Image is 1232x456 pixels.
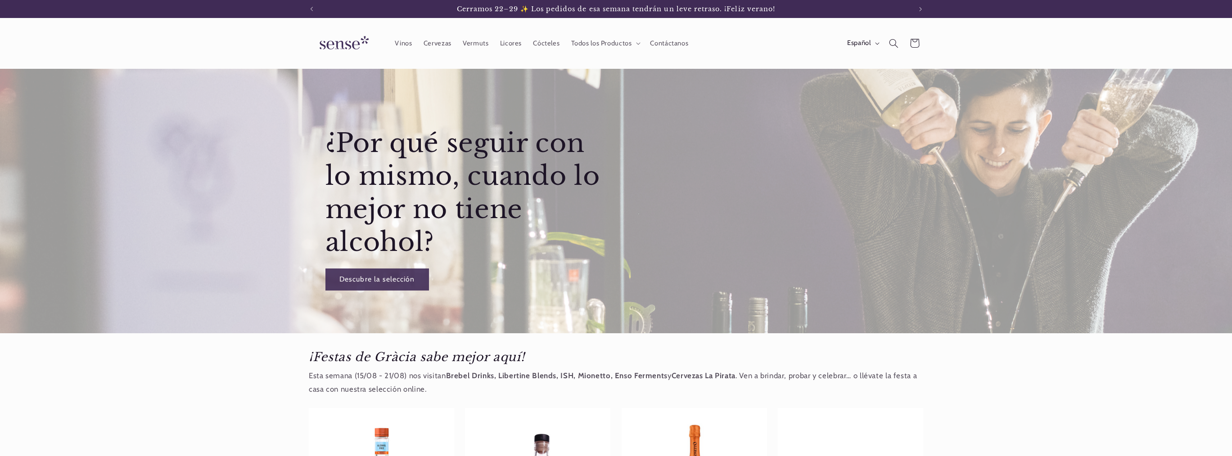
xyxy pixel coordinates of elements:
summary: Búsqueda [884,33,904,54]
a: Contáctanos [645,33,694,53]
summary: Todos los Productos [565,33,645,53]
span: Español [847,38,871,48]
a: Vinos [389,33,418,53]
a: Licores [494,33,528,53]
span: Cócteles [533,39,560,48]
span: Licores [500,39,522,48]
em: ¡Festas de Gràcia sabe mejor aquí! [309,349,524,364]
img: Sense [309,31,376,56]
a: Cócteles [528,33,565,53]
a: Sense [305,27,380,60]
a: Vermuts [457,33,494,53]
span: Todos los Productos [571,39,632,48]
span: Contáctanos [650,39,688,48]
strong: Cervezas La Pirata [672,371,736,380]
strong: Brebel Drinks, Libertine Blends, ISH, Mionetto, Enso Ferments [446,371,668,380]
a: Cervezas [418,33,457,53]
button: Español [841,34,883,52]
a: Descubre la selección [325,268,429,291]
span: Vinos [395,39,412,48]
span: Cerramos 22–29 ✨ Los pedidos de esa semana tendrán un leve retraso. ¡Feliz verano! [457,5,775,13]
h2: ¿Por qué seguir con lo mismo, cuando lo mejor no tiene alcohol? [325,127,614,259]
span: Cervezas [424,39,451,48]
p: Esta semana (15/08 - 21/08) nos visitan y . Ven a brindar, probar y celebrar… o llévate la festa ... [309,369,923,396]
span: Vermuts [463,39,488,48]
